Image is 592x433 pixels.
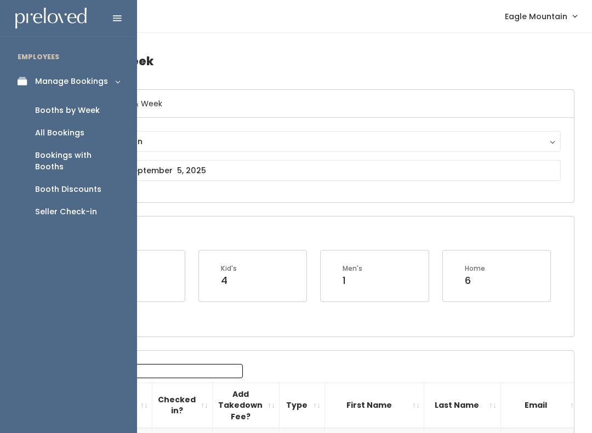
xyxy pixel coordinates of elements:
[424,383,501,428] th: Last Name: activate to sort column ascending
[63,364,243,378] label: Search:
[15,8,87,29] img: preloved logo
[465,274,485,288] div: 6
[280,383,325,428] th: Type: activate to sort column ascending
[35,184,101,195] div: Booth Discounts
[103,364,243,378] input: Search:
[35,76,108,87] div: Manage Bookings
[35,127,84,139] div: All Bookings
[56,46,574,76] h4: Booths by Week
[80,135,550,147] div: Eagle Mountain
[465,264,485,274] div: Home
[221,274,237,288] div: 4
[70,131,561,152] button: Eagle Mountain
[56,90,574,118] h6: Select Location & Week
[35,105,100,116] div: Booths by Week
[325,383,424,428] th: First Name: activate to sort column ascending
[343,264,362,274] div: Men's
[35,206,97,218] div: Seller Check-in
[213,383,280,428] th: Add Takedown Fee?: activate to sort column ascending
[494,4,588,28] a: Eagle Mountain
[505,10,567,22] span: Eagle Mountain
[152,383,213,428] th: Checked in?: activate to sort column ascending
[501,383,582,428] th: Email: activate to sort column ascending
[221,264,237,274] div: Kid's
[70,160,561,181] input: August 30 - September 5, 2025
[343,274,362,288] div: 1
[35,150,119,173] div: Bookings with Booths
